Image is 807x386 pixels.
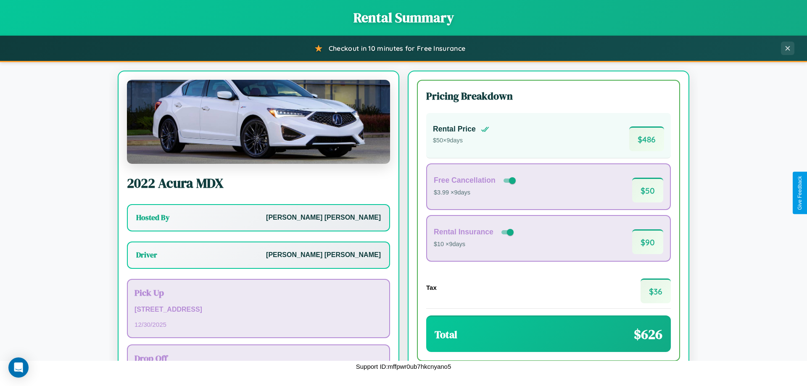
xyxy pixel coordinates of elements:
p: Support ID: mffpwr0ub7hkcnyano5 [356,361,451,372]
h3: Driver [136,250,157,260]
h3: Pick Up [134,286,382,299]
p: $10 × 9 days [434,239,515,250]
span: $ 90 [632,229,663,254]
p: $ 50 × 9 days [433,135,489,146]
h3: Hosted By [136,213,169,223]
h3: Total [435,328,457,341]
span: $ 36 [641,278,671,303]
p: [STREET_ADDRESS] [134,304,382,316]
h4: Rental Price [433,125,476,134]
span: $ 50 [632,178,663,202]
p: 12 / 30 / 2025 [134,319,382,330]
h4: Rental Insurance [434,228,493,236]
span: Checkout in 10 minutes for Free Insurance [329,44,465,53]
p: $3.99 × 9 days [434,187,517,198]
div: Give Feedback [797,176,803,210]
h4: Free Cancellation [434,176,496,185]
h1: Rental Summary [8,8,799,27]
p: [PERSON_NAME] [PERSON_NAME] [266,212,381,224]
h2: 2022 Acura MDX [127,174,390,192]
p: [PERSON_NAME] [PERSON_NAME] [266,249,381,261]
h4: Tax [426,284,437,291]
img: Acura MDX [127,80,390,164]
div: Open Intercom Messenger [8,357,29,378]
h3: Pricing Breakdown [426,89,671,103]
span: $ 626 [634,325,662,344]
h3: Drop Off [134,352,382,364]
span: $ 486 [629,126,664,151]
